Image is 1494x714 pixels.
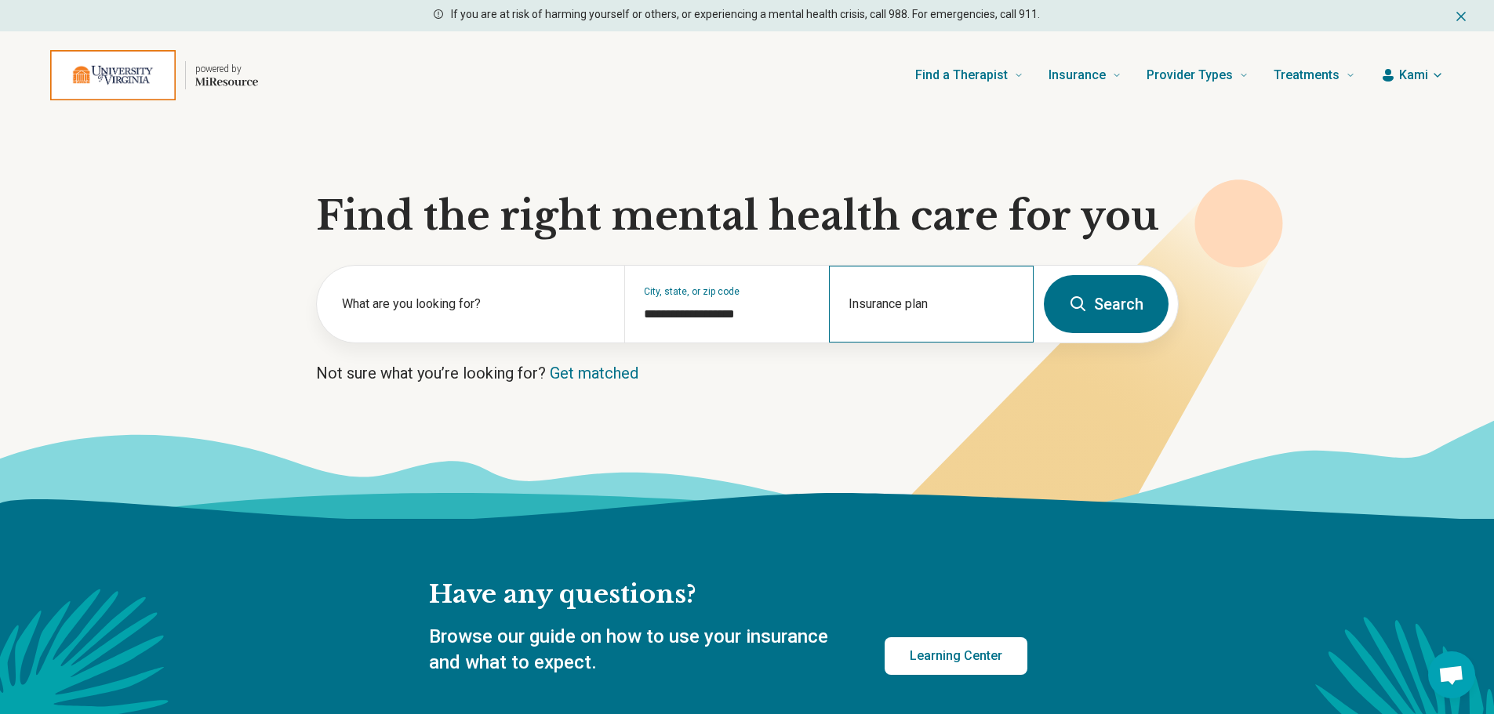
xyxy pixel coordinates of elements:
[1399,66,1428,85] span: Kami
[885,637,1027,675] a: Learning Center
[1049,64,1106,86] span: Insurance
[550,364,638,382] a: Get matched
[451,6,1040,23] p: If you are at risk of harming yourself or others, or experiencing a mental health crisis, call 98...
[1147,64,1233,86] span: Provider Types
[1147,44,1249,107] a: Provider Types
[915,44,1023,107] a: Find a Therapist
[1049,44,1121,107] a: Insurance
[1428,651,1475,698] a: Open chat
[50,50,258,100] a: Home page
[1274,44,1355,107] a: Treatments
[1274,64,1340,86] span: Treatments
[429,578,1027,611] h2: Have any questions?
[429,624,847,676] p: Browse our guide on how to use your insurance and what to expect.
[1453,6,1469,25] button: Dismiss
[915,64,1008,86] span: Find a Therapist
[342,295,605,314] label: What are you looking for?
[1044,275,1169,333] button: Search
[195,63,258,75] p: powered by
[316,193,1179,240] h1: Find the right mental health care for you
[316,362,1179,384] p: Not sure what you’re looking for?
[1380,66,1444,85] button: Kami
